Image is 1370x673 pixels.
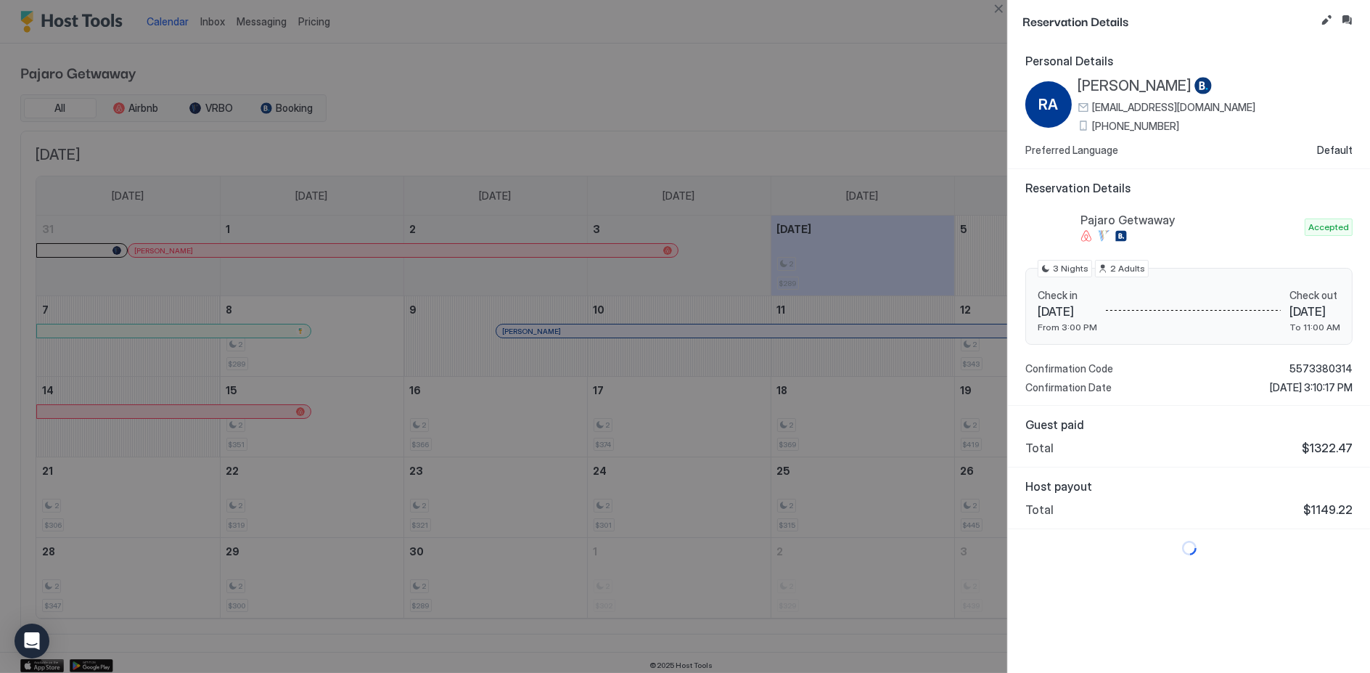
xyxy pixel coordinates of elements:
span: From 3:00 PM [1038,322,1097,333]
span: Reservation Details [1022,12,1315,30]
span: Guest paid [1025,417,1353,432]
span: [PERSON_NAME] [1078,77,1191,95]
span: Preferred Language [1025,144,1118,157]
span: [DATE] [1038,304,1097,319]
div: listing image [1025,204,1072,250]
span: Check out [1289,289,1340,302]
span: [DATE] [1289,304,1340,319]
span: [DATE] 3:10:17 PM [1270,381,1353,394]
div: Open Intercom Messenger [15,624,49,658]
span: RA [1039,94,1059,115]
span: 2 Adults [1110,262,1145,275]
span: [EMAIL_ADDRESS][DOMAIN_NAME] [1092,101,1255,114]
span: Reservation Details [1025,181,1353,195]
span: Default [1317,144,1353,157]
span: 3 Nights [1053,262,1088,275]
span: To 11:00 AM [1289,322,1340,333]
span: Personal Details [1025,54,1353,68]
span: 5573380314 [1289,362,1353,375]
span: [PHONE_NUMBER] [1092,120,1179,133]
span: $1322.47 [1302,441,1353,455]
span: Confirmation Code [1025,362,1113,375]
span: Total [1025,441,1054,455]
span: Check in [1038,289,1097,302]
span: Total [1025,502,1054,517]
button: Inbox [1338,12,1355,29]
span: Confirmation Date [1025,381,1112,394]
span: Accepted [1308,221,1349,234]
div: loading [1022,541,1355,555]
span: Pajaro Getwaway [1080,213,1299,227]
button: Edit reservation [1318,12,1335,29]
span: $1149.22 [1303,502,1353,517]
span: Host payout [1025,479,1353,494]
